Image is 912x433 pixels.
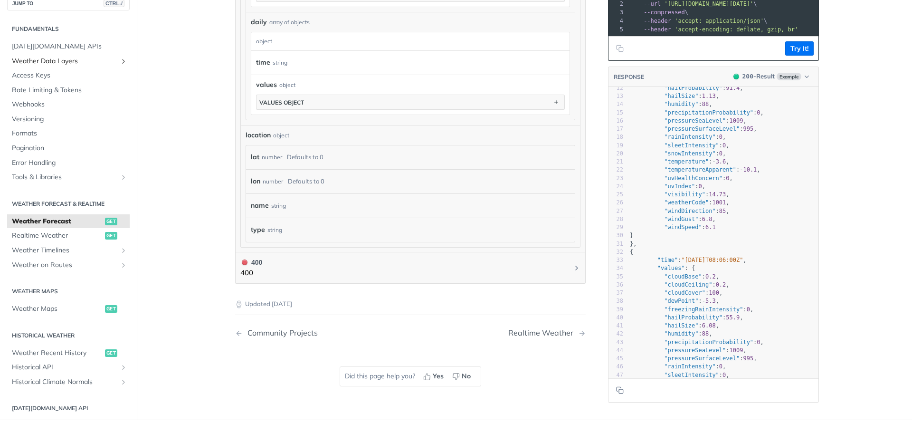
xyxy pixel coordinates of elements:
div: number [262,150,282,164]
div: 47 [608,371,623,379]
button: Show subpages for Weather on Routes [120,261,127,269]
div: 40 [608,313,623,321]
span: Webhooks [12,100,127,109]
div: 35 [608,272,623,280]
span: [DATE][DOMAIN_NAME] APIs [12,41,127,51]
span: Error Handling [12,158,127,167]
span: Weather on Routes [12,260,117,269]
span: "sleetIntensity" [664,371,719,378]
span: 88 [702,101,709,107]
span: 'accept-encoding: deflate, gzip, br' [674,26,798,33]
div: values object [259,99,304,106]
span: : , [630,371,730,378]
span: 400 [242,260,247,265]
span: : , [630,363,726,370]
a: Weather Data LayersShow subpages for Weather Data Layers [7,54,130,68]
span: "temperature" [664,158,709,165]
span: "hailSize" [664,93,698,99]
span: Historical Climate Normals [12,377,117,386]
span: Example [777,73,801,80]
h2: Weather Maps [7,287,130,296]
span: : , [630,215,716,222]
span: { [630,248,633,255]
label: type [251,223,265,237]
span: 14.73 [709,191,726,198]
div: 36 [608,280,623,289]
span: : , [630,109,764,115]
span: Access Keys [12,71,127,80]
span: "pressureSeaLevel" [664,117,726,124]
span: "[DATE]T08:06:00Z" [681,257,743,263]
div: 34 [608,264,623,272]
span: "cloudCover" [664,289,705,296]
span: "freezingRainIntensity" [664,306,743,312]
button: Yes, this page helped me [420,369,449,384]
span: 6.8 [702,215,712,222]
a: Next Page: Realtime Weather [508,328,586,337]
button: Show subpages for Historical API [120,364,127,371]
span: : , [630,306,753,312]
span: "humidity" [664,330,698,337]
span: : , [630,117,747,124]
div: 37 [608,289,623,297]
span: get [105,305,117,313]
span: Weather Maps [12,304,103,314]
div: 16 [608,116,623,125]
span: "rainIntensity" [664,363,715,370]
h2: Weather Forecast & realtime [7,199,130,208]
span: : , [630,125,757,132]
span: : [630,224,716,231]
span: 100 [709,289,719,296]
div: 18 [608,133,623,141]
span: : , [630,93,719,99]
span: 1009 [730,346,743,353]
div: Community Projects [243,328,318,337]
span: "uvHealthConcern" [664,174,722,181]
span: 0 [722,371,726,378]
div: 19 [608,141,623,149]
span: : , [630,183,705,189]
span: Weather Data Layers [12,56,117,66]
div: 38 [608,297,623,305]
span: 995 [743,125,753,132]
a: Weather Recent Historyget [7,346,130,360]
a: Historical APIShow subpages for Historical API [7,360,130,375]
div: 15 [608,108,623,116]
span: : , [630,289,722,296]
span: daily [251,17,267,27]
span: 6.1 [705,224,716,231]
span: "snowIntensity" [664,150,715,156]
span: Rate Limiting & Tokens [12,85,127,95]
span: 0 [719,134,722,140]
span: : , [630,134,726,140]
span: - [702,298,705,304]
div: 20 [608,149,623,157]
a: Formats [7,126,130,141]
span: }, [630,240,637,247]
span: : , [630,257,747,263]
span: "pressureSeaLevel" [664,346,726,353]
div: 27 [608,207,623,215]
span: 55.9 [726,314,740,320]
span: 200 [733,74,739,79]
span: "temperatureApparent" [664,166,736,173]
span: 995 [743,355,753,362]
span: "hailProbability" [664,84,722,91]
svg: Chevron [573,264,580,272]
span: "time" [657,257,678,263]
div: Did this page help you? [340,366,481,386]
span: "cloudCeiling" [664,281,712,288]
span: : , [630,322,719,329]
a: Weather Forecastget [7,214,130,228]
div: object [279,81,295,89]
a: Locations APIShow subpages for Locations API [7,419,130,433]
h2: Historical Weather [7,331,130,339]
span: "rainIntensity" [664,134,715,140]
button: Try It! [785,41,814,56]
button: Show subpages for Weather Timelines [120,247,127,254]
a: Access Keys [7,68,130,83]
div: 13 [608,92,623,100]
span: : , [630,174,733,181]
button: values object [256,95,564,109]
div: 14 [608,100,623,108]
